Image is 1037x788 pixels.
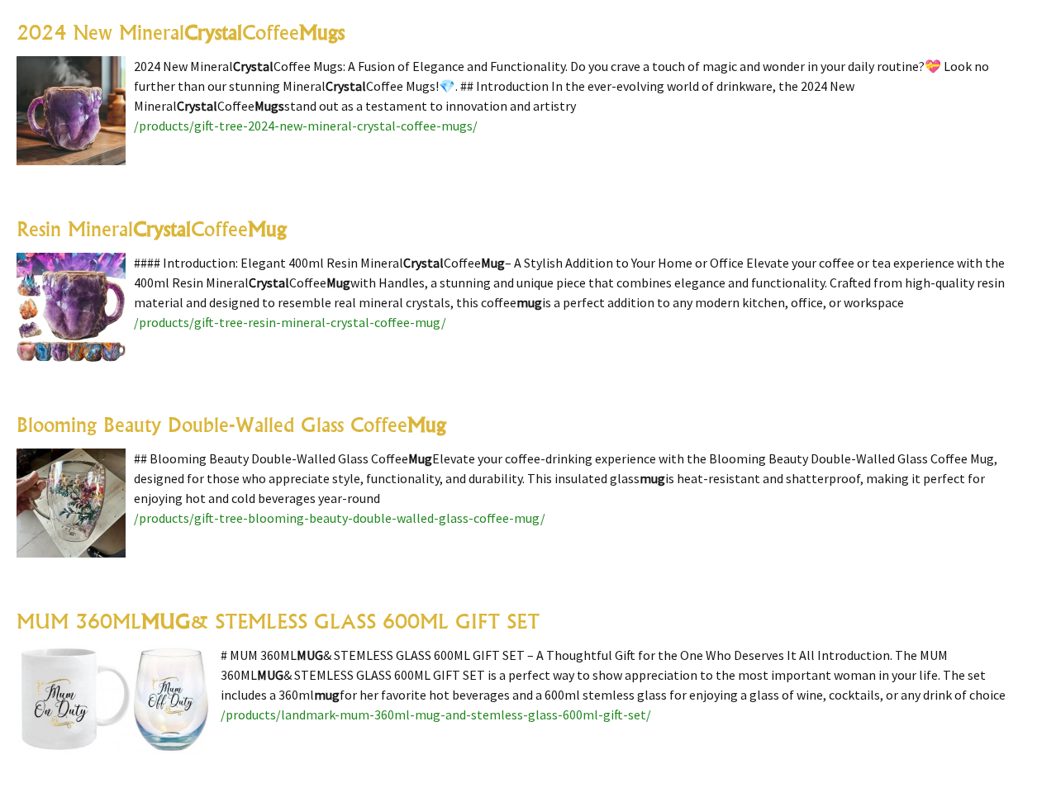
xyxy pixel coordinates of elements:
a: /products/gift-tree-2024-new-mineral-crystal-coffee-mugs/ [134,117,478,134]
img: MUM 360ML MUG & STEMLESS GLASS 600ML GIFT SET [17,645,212,754]
highlight: Crystal [249,274,289,291]
highlight: mug [314,686,340,703]
highlight: Mug [408,450,432,467]
highlight: Mugs [254,97,284,114]
highlight: MUG [297,647,323,663]
highlight: MUG [257,667,283,683]
highlight: Crystal [177,97,217,114]
highlight: Mug [407,412,446,437]
img: 2024 New Mineral Crystal Coffee Mugs [17,56,126,165]
highlight: mug [516,294,542,311]
highlight: Crystal [233,58,274,74]
highlight: Mug [481,254,505,271]
highlight: Mug [248,216,287,241]
highlight: Mug [326,274,350,291]
highlight: Crystal [133,216,191,241]
highlight: Crystal [326,78,366,94]
highlight: Mugs [299,20,345,45]
a: /products/gift-tree-blooming-beauty-double-walled-glass-coffee-mug/ [134,510,545,526]
img: Blooming Beauty Double-Walled Glass Coffee Mug [17,449,126,558]
a: MUM 360MLMUG& STEMLESS GLASS 600ML GIFT SET [17,609,540,634]
highlight: MUG [141,609,191,634]
a: Resin MineralCrystalCoffeeMug [17,216,287,241]
highlight: Crystal [403,254,444,271]
highlight: Crystal [184,20,242,45]
highlight: mug [640,470,665,487]
img: Resin Mineral Crystal Coffee Mug [17,253,126,362]
a: 2024 New MineralCrystalCoffeeMugs [17,20,345,45]
a: /products/gift-tree-resin-mineral-crystal-coffee-mug/ [134,314,446,330]
a: /products/landmark-mum-360ml-mug-and-stemless-glass-600ml-gift-set/ [221,706,651,723]
a: Blooming Beauty Double-Walled Glass CoffeeMug [17,412,446,437]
